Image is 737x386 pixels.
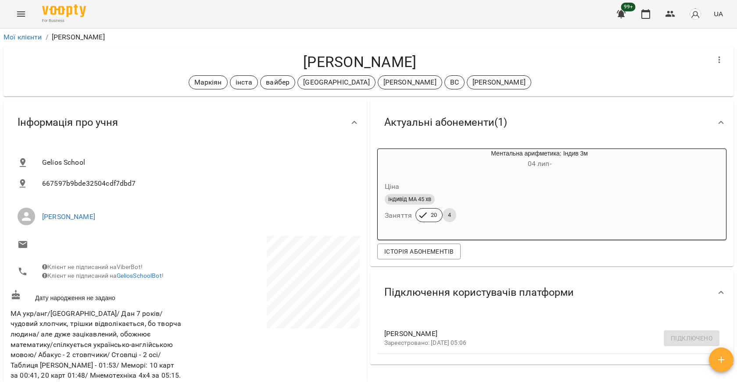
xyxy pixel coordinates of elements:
div: Ментальна арифметика: Індив 3м [420,149,659,170]
div: [PERSON_NAME] [467,75,531,89]
img: avatar_s.png [689,8,701,20]
h6: Заняття [385,209,412,222]
img: Voopty Logo [42,4,86,17]
span: Клієнт не підписаний на ! [42,272,164,279]
div: Актуальні абонементи(1) [370,100,733,145]
button: UA [710,6,726,22]
div: ВС [444,75,465,89]
h4: [PERSON_NAME] [11,53,709,71]
span: For Business [42,18,86,24]
a: [PERSON_NAME] [42,212,95,221]
div: [PERSON_NAME] [378,75,442,89]
p: [PERSON_NAME] [472,77,526,88]
li: / [46,32,48,42]
span: [PERSON_NAME] [384,329,705,339]
span: Актуальні абонементи ( 1 ) [384,116,507,129]
div: Ментальна арифметика: Індив 3м [378,149,420,170]
div: інста [230,75,258,89]
nav: breadcrumb [4,32,733,42]
div: [GEOGRAPHIC_DATA] [297,75,376,89]
a: Мої клієнти [4,33,42,41]
span: індивід МА 45 хв [385,195,435,203]
span: Клієнт не підписаний на ViberBot! [42,263,143,270]
div: Підключення користувачів платформи [370,270,733,315]
a: GeliosSchoolBot [117,272,162,279]
p: вайбер [266,77,290,88]
p: інста [236,77,253,88]
p: [PERSON_NAME] [383,77,436,88]
h6: Ціна [385,181,400,193]
span: 4 [443,211,456,219]
p: Маркіян [194,77,222,88]
span: UA [714,9,723,18]
button: Історія абонементів [377,244,461,259]
span: 99+ [621,3,636,11]
div: Інформація про учня [4,100,367,145]
span: Gelios School [42,157,353,168]
p: ВС [450,77,459,88]
p: Зареєстровано: [DATE] 05:06 [384,339,705,347]
button: Menu [11,4,32,25]
div: вайбер [260,75,295,89]
div: Маркіян [189,75,228,89]
span: Історія абонементів [384,246,454,257]
p: [PERSON_NAME] [52,32,105,42]
span: 04 лип - [528,159,551,168]
span: 20 [426,211,442,219]
span: Інформація про учня [18,116,118,129]
button: Ментальна арифметика: Індив 3м04 лип- Цінаіндивід МА 45 хвЗаняття204 [378,149,659,233]
p: [GEOGRAPHIC_DATA] [303,77,370,88]
span: Підключення користувачів платформи [384,286,574,299]
div: Дату народження не задано [9,288,185,304]
span: 667597b9bde32504cdf7dbd7 [42,178,353,189]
